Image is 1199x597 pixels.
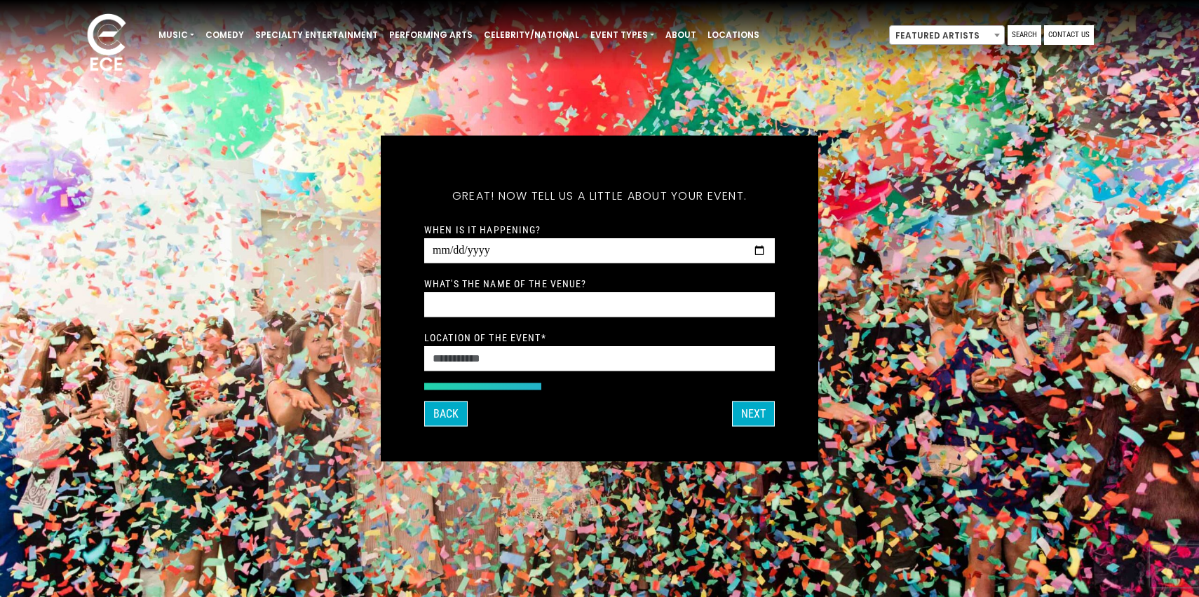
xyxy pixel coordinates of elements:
a: Event Types [585,23,660,47]
label: When is it happening? [424,224,541,236]
span: Featured Artists [890,26,1004,46]
a: Contact Us [1044,25,1094,45]
label: Location of the event [424,331,546,344]
span: Featured Artists [889,25,1005,45]
a: About [660,23,702,47]
button: Next [732,402,775,427]
a: Comedy [200,23,250,47]
a: Music [153,23,200,47]
a: Locations [702,23,765,47]
img: ece_new_logo_whitev2-1.png [72,10,142,78]
label: What's the name of the venue? [424,277,586,290]
a: Celebrity/National [478,23,585,47]
h5: Great! Now tell us a little about your event. [424,171,775,221]
a: Performing Arts [384,23,478,47]
button: Back [424,402,468,427]
a: Specialty Entertainment [250,23,384,47]
a: Search [1008,25,1041,45]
